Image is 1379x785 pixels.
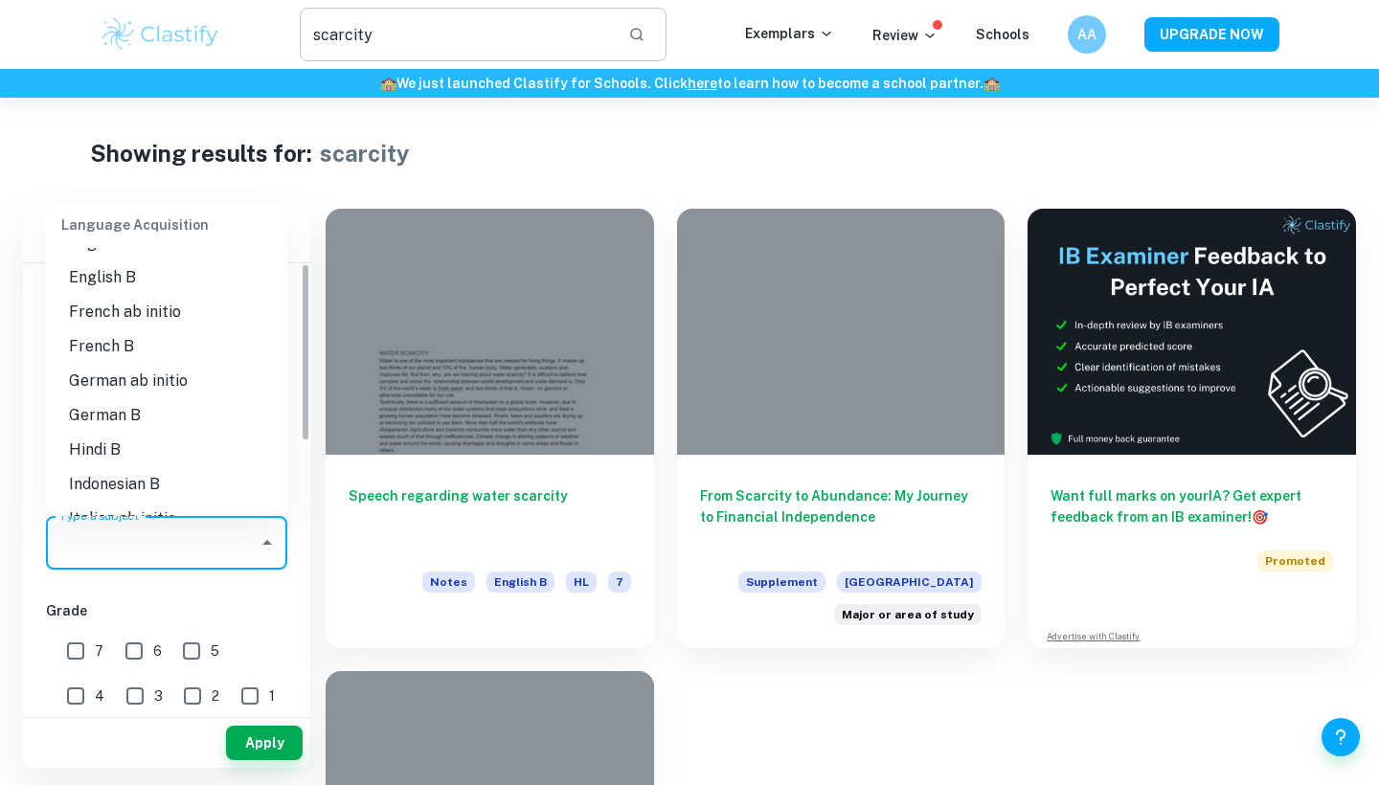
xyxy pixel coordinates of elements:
[211,640,219,662] span: 5
[46,202,287,248] div: Language Acquisition
[226,726,303,760] button: Apply
[46,364,287,398] li: German ab initio
[1068,15,1106,54] button: AA
[46,295,287,329] li: French ab initio
[677,209,1006,648] a: From Scarcity to Abundance: My Journey to Financial IndependenceSupplement[GEOGRAPHIC_DATA]Most s...
[46,467,287,502] li: Indonesian B
[566,572,597,593] span: HL
[300,8,613,61] input: Search for any exemplars...
[254,529,281,556] button: Close
[1144,17,1279,52] button: UPGRADE NOW
[95,640,103,662] span: 7
[745,23,834,44] p: Exemplars
[1028,209,1356,455] img: Thumbnail
[1252,509,1268,525] span: 🎯
[688,76,717,91] a: here
[1051,485,1333,527] h6: Want full marks on your IA ? Get expert feedback from an IB examiner!
[100,15,221,54] img: Clastify logo
[1028,209,1356,648] a: Want full marks on yourIA? Get expert feedback from an IB examiner!PromotedAdvertise with Clastify
[842,606,974,623] span: Major or area of study
[46,260,287,295] li: English B
[837,572,982,593] span: [GEOGRAPHIC_DATA]
[1257,550,1333,572] span: Promoted
[46,433,287,467] li: Hindi B
[1322,718,1360,756] button: Help and Feedback
[46,600,287,621] h6: Grade
[349,485,631,549] h6: Speech regarding water scarcity
[422,572,475,593] span: Notes
[700,485,983,549] h6: From Scarcity to Abundance: My Journey to Financial Independence
[23,209,310,262] h6: Filter exemplars
[46,329,287,364] li: French B
[269,685,275,706] span: 1
[46,398,287,433] li: German B
[738,572,825,593] span: Supplement
[95,685,104,706] span: 4
[834,604,982,625] div: Most students choose their intended major or area of study based on a passion or inspiration that...
[983,76,1000,91] span: 🏫
[326,209,654,648] a: Speech regarding water scarcityNotesEnglish BHL7
[380,76,396,91] span: 🏫
[90,136,312,170] h1: Showing results for:
[872,25,938,46] p: Review
[608,572,631,593] span: 7
[4,73,1375,94] h6: We just launched Clastify for Schools. Click to learn how to become a school partner.
[976,27,1029,42] a: Schools
[320,136,410,170] h1: scarcity
[486,572,554,593] span: English B
[212,685,219,706] span: 2
[46,502,287,536] li: Italian ab initio
[1047,630,1140,643] a: Advertise with Clastify
[154,685,163,706] span: 3
[153,640,162,662] span: 6
[1076,24,1098,45] h6: AA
